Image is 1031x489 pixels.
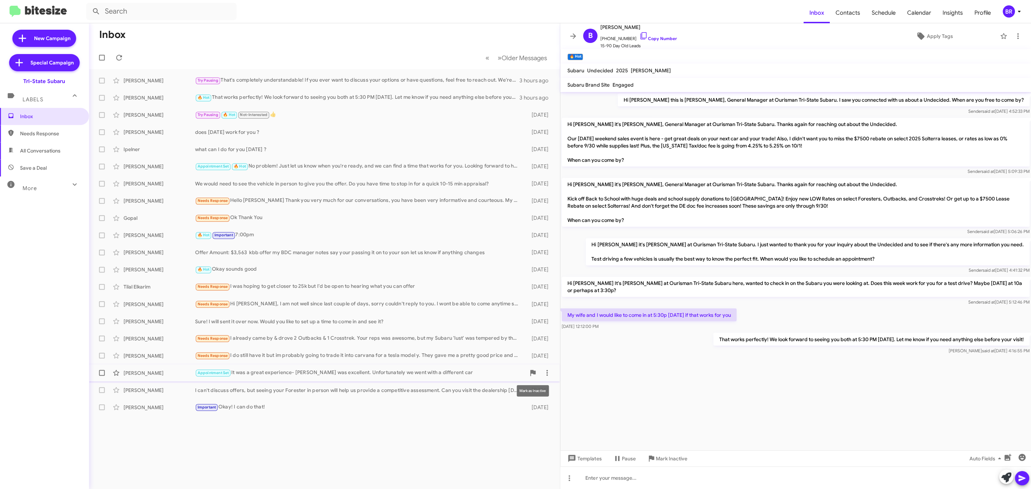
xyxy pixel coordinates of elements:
[195,231,522,239] div: 7:00pm
[124,129,195,136] div: [PERSON_NAME]
[124,146,195,153] div: Ipelner
[656,452,687,465] span: Mark Inactive
[20,113,81,120] span: Inbox
[618,93,1030,106] p: Hi [PERSON_NAME] this is [PERSON_NAME], General Manager at Ourisman Tri-State Subaru. I saw you c...
[981,229,994,234] span: said at
[10,54,80,71] a: Special Campaign
[562,277,1030,297] p: Hi [PERSON_NAME] It's [PERSON_NAME] at Ourisman Tri-State Subaru here, wanted to check in on the ...
[198,370,229,375] span: Appointment Set
[124,197,195,204] div: [PERSON_NAME]
[87,3,237,20] input: Search
[215,233,233,237] span: Important
[20,164,47,171] span: Save a Deal
[522,197,555,204] div: [DATE]
[195,180,522,187] div: We would need to see the vehicle in person to give you the offer. Do you have time to stop in for...
[23,96,44,103] span: Labels
[124,266,195,273] div: [PERSON_NAME]
[195,351,522,359] div: I do still have it but im probably going to trade it into carvana for a tesla model y. They gave ...
[23,185,38,192] span: More
[586,238,1030,265] p: Hi [PERSON_NAME] it's [PERSON_NAME] at Ourisman Tri-State Subaru. I just wanted to thank you for ...
[124,180,195,187] div: [PERSON_NAME]
[969,267,1030,273] span: Sender [DATE] 4:41:32 PM
[522,214,555,222] div: [DATE]
[520,94,555,101] div: 3 hours ago
[568,67,585,74] span: Subaru
[866,3,901,23] a: Schedule
[195,249,522,256] div: Offer Amount: $3,563 kbb offer my BDC manager notes say your passing it on to your son let us kno...
[124,232,195,239] div: [PERSON_NAME]
[124,369,195,376] div: [PERSON_NAME]
[937,3,969,23] a: Insights
[522,146,555,153] div: [DATE]
[969,452,1004,465] span: Auto Fields
[949,348,1030,353] span: [PERSON_NAME] [DATE] 4:16:55 PM
[901,3,937,23] a: Calendar
[24,78,66,85] div: Tri-State Subaru
[124,77,195,84] div: [PERSON_NAME]
[522,352,555,359] div: [DATE]
[198,164,229,169] span: Appointment Set
[631,67,671,74] span: [PERSON_NAME]
[982,108,995,114] span: said at
[195,129,522,136] div: does [DATE] work for you ?
[100,29,126,40] h1: Inbox
[124,403,195,411] div: [PERSON_NAME]
[198,267,210,272] span: 🔥 Hot
[982,299,995,304] span: said at
[522,318,555,325] div: [DATE]
[13,30,77,47] a: New Campaign
[124,352,195,359] div: [PERSON_NAME]
[198,284,228,289] span: Needs Response
[124,94,195,101] div: [PERSON_NAME]
[964,452,1010,465] button: Auto Fields
[198,233,210,237] span: 🔥 Hot
[517,385,549,396] div: Mark as Inactive
[830,3,866,23] a: Contacts
[198,405,217,409] span: Important
[124,163,195,170] div: [PERSON_NAME]
[522,129,555,136] div: [DATE]
[34,35,71,42] span: New Campaign
[968,108,1030,114] span: Sender [DATE] 4:52:33 PM
[31,59,74,66] span: Special Campaign
[640,36,677,41] a: Copy Number
[482,50,552,65] nav: Page navigation example
[872,30,997,43] button: Apply Tags
[566,452,602,465] span: Templates
[20,147,61,154] span: All Conversations
[522,266,555,273] div: [DATE]
[601,42,677,49] span: 15-90 Day Old Leads
[195,197,522,205] div: Hello [PERSON_NAME] Thank you very much for our conversations, you have been very informative and...
[198,112,219,117] span: Try Pausing
[522,300,555,308] div: [DATE]
[804,3,830,23] a: Inbox
[198,95,210,100] span: 🔥 Hot
[522,249,555,256] div: [DATE]
[589,30,593,42] span: B
[195,111,522,119] div: 👍
[124,249,195,256] div: [PERSON_NAME]
[522,180,555,187] div: [DATE]
[195,318,522,325] div: Sure! I will sent it over now. Would you like to set up a time to come in and see it?
[494,50,552,65] button: Next
[124,386,195,393] div: [PERSON_NAME]
[622,452,636,465] span: Pause
[568,82,610,88] span: Subaru Brand Site
[223,112,236,117] span: 🔥 Hot
[642,452,693,465] button: Mark Inactive
[522,335,555,342] div: [DATE]
[195,93,520,102] div: That works perfectly! We look forward to seeing you both at 5:30 PM [DATE]. Let me know if you ne...
[124,318,195,325] div: [PERSON_NAME]
[198,198,228,203] span: Needs Response
[522,232,555,239] div: [DATE]
[195,282,522,291] div: I was hoping to get closer to 25k but I'd be open to hearing what you can offer
[562,118,1030,166] p: Hi [PERSON_NAME] it's [PERSON_NAME], General Manager at Ourisman Tri-State Subaru. Thanks again f...
[195,162,522,170] div: No problem! Just let us know when you're ready, and we can find a time that works for you. Lookin...
[241,112,268,117] span: Not-Interested
[124,283,195,290] div: Tilal Elkarim
[927,30,953,43] span: Apply Tags
[198,216,228,220] span: Needs Response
